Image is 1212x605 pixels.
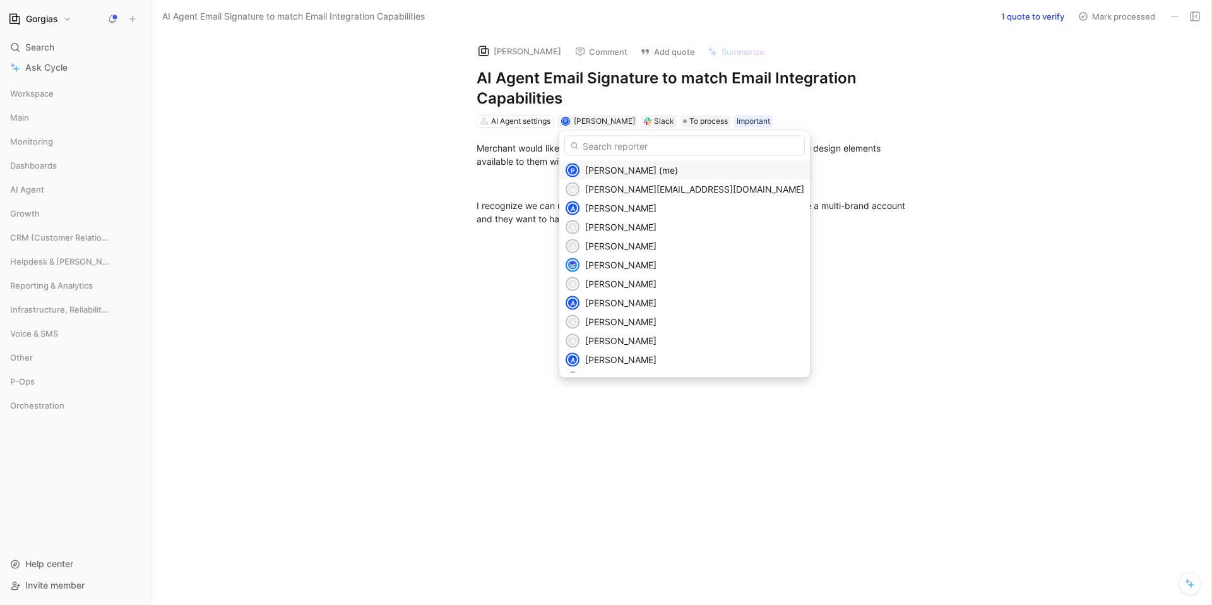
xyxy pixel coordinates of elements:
span: [PERSON_NAME] [585,335,656,346]
span: [PERSON_NAME] [585,203,656,213]
div: A [567,241,578,252]
div: a [567,354,578,366]
div: A [567,203,578,214]
div: A [567,316,578,328]
span: [PERSON_NAME] [585,241,656,251]
div: A [567,297,578,309]
span: [PERSON_NAME][EMAIL_ADDRESS][DOMAIN_NAME] [585,184,804,195]
span: [PERSON_NAME] [585,222,656,232]
img: avatar [567,260,578,271]
span: [PERSON_NAME] [585,354,656,365]
div: A [567,279,578,290]
div: m [567,184,578,195]
div: P [567,165,578,176]
div: A [567,335,578,347]
span: [PERSON_NAME] (me) [585,165,678,176]
input: Search reporter [564,136,805,156]
span: [PERSON_NAME] [585,316,656,327]
span: [PERSON_NAME] [585,260,656,270]
div: A [567,222,578,233]
span: [PERSON_NAME] [585,297,656,308]
span: [PERSON_NAME] [585,279,656,289]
